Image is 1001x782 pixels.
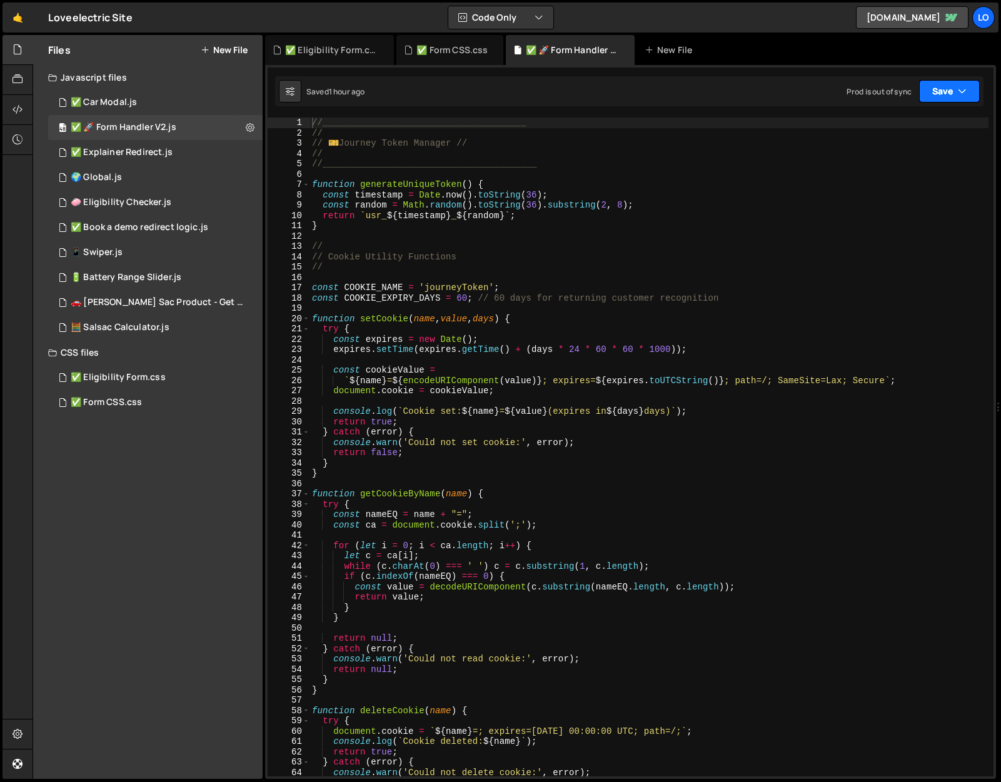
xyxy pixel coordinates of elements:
div: 27 [268,386,310,396]
div: 8014/34949.js [48,240,263,265]
div: 8 [268,190,310,201]
div: 42 [268,541,310,551]
div: Loveelectric Site [48,10,133,25]
div: 8014/42987.js [48,115,263,140]
div: 12 [268,231,310,242]
div: 17 [268,283,310,293]
div: ✅ Form CSS.css [416,44,488,56]
div: ✅ Form CSS.css [71,397,142,408]
div: 60 [268,726,310,737]
div: Javascript files [33,65,263,90]
div: 52 [268,644,310,654]
div: 13 [268,241,310,252]
div: 8014/33036.js [48,290,267,315]
div: 41 [268,530,310,541]
div: 14 [268,252,310,263]
div: ✅ 🚀 Form Handler V2.js [526,44,620,56]
div: 8014/34824.js [48,265,263,290]
div: 51 [268,633,310,644]
div: 4 [268,149,310,159]
div: 21 [268,324,310,334]
div: 29 [268,406,310,417]
div: 53 [268,654,310,664]
div: 47 [268,592,310,603]
div: 8014/42657.js [48,190,263,215]
a: [DOMAIN_NAME] [856,6,968,29]
div: 1 hour ago [329,86,365,97]
div: 8014/41354.css [48,365,263,390]
div: 55 [268,674,310,685]
div: ✅ 🚀 Form Handler V2.js [71,122,176,133]
div: 43 [268,551,310,561]
div: 8014/41778.js [48,140,263,165]
div: 8014/28850.js [48,315,263,340]
div: Prod is out of sync [847,86,912,97]
div: ✅ Book a demo redirect logic.js [71,222,208,233]
a: 🤙 [3,3,33,33]
button: Code Only [448,6,553,29]
div: 24 [268,355,310,366]
div: 33 [268,448,310,458]
span: 48 [59,124,66,134]
div: 5 [268,159,310,169]
div: 40 [268,520,310,531]
div: 9 [268,200,310,211]
div: 16 [268,273,310,283]
div: 8014/41995.js [48,90,263,115]
div: 🚗 [PERSON_NAME] Sac Product - Get started.js [71,297,243,308]
div: 🧼 Eligibility Checker.js [71,197,171,208]
div: ✅ Explainer Redirect.js [71,147,173,158]
div: 1 [268,118,310,128]
div: 🧮 Salsac Calculator.js [71,322,169,333]
div: ✅ Eligibility Form.css [285,44,379,56]
div: 22 [268,334,310,345]
div: 46 [268,582,310,593]
a: Lo [972,6,995,29]
div: 8014/41355.js [48,215,263,240]
div: 8014/41351.css [48,390,263,415]
div: 25 [268,365,310,376]
div: 3 [268,138,310,149]
div: 2 [268,128,310,139]
div: 11 [268,221,310,231]
div: 56 [268,685,310,696]
div: 32 [268,438,310,448]
div: 30 [268,417,310,428]
button: New File [201,45,248,55]
div: 10 [268,211,310,221]
div: 6 [268,169,310,180]
div: 35 [268,468,310,479]
div: 15 [268,262,310,273]
div: 38 [268,499,310,510]
div: 54 [268,664,310,675]
div: 8014/42769.js [48,165,263,190]
div: 44 [268,561,310,572]
div: 18 [268,293,310,304]
div: 63 [268,757,310,768]
div: 📱 Swiper.js [71,247,123,258]
div: ✅ Car Modal.js [71,97,137,108]
div: 57 [268,695,310,706]
div: 39 [268,509,310,520]
div: 49 [268,613,310,623]
div: 64 [268,768,310,778]
div: 37 [268,489,310,499]
div: 34 [268,458,310,469]
div: 62 [268,747,310,758]
div: 36 [268,479,310,489]
div: 19 [268,303,310,314]
div: 50 [268,623,310,634]
div: 45 [268,571,310,582]
div: 26 [268,376,310,386]
div: New File [645,44,697,56]
div: 59 [268,716,310,726]
div: 🔋 Battery Range Slider.js [71,272,181,283]
div: 28 [268,396,310,407]
div: Saved [306,86,365,97]
h2: Files [48,43,71,57]
div: 58 [268,706,310,716]
div: 61 [268,736,310,747]
button: Save [919,80,980,103]
div: 31 [268,427,310,438]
